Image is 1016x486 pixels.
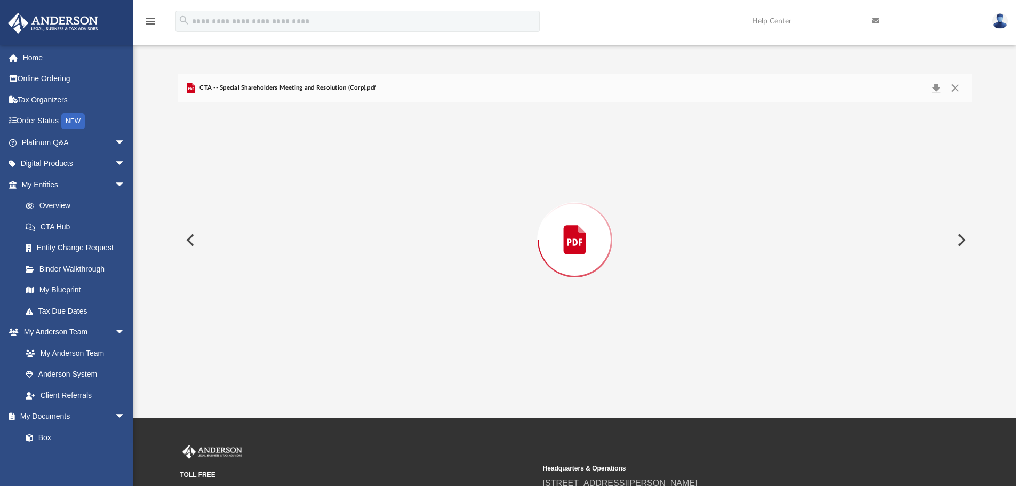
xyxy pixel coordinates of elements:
a: Binder Walkthrough [15,258,141,280]
img: Anderson Advisors Platinum Portal [5,13,101,34]
small: Headquarters & Operations [543,464,898,473]
a: Anderson System [15,364,136,385]
a: Client Referrals [15,385,136,406]
a: menu [144,20,157,28]
i: search [178,14,190,26]
a: Overview [15,195,141,217]
a: Tax Due Dates [15,300,141,322]
span: arrow_drop_down [115,406,136,428]
span: arrow_drop_down [115,322,136,344]
span: arrow_drop_down [115,174,136,196]
span: arrow_drop_down [115,132,136,154]
img: User Pic [992,13,1008,29]
button: Close [946,81,965,95]
a: Online Ordering [7,68,141,90]
a: Tax Organizers [7,89,141,110]
a: My Anderson Teamarrow_drop_down [7,322,136,343]
a: Entity Change Request [15,237,141,259]
a: Home [7,47,141,68]
a: Box [15,427,131,448]
a: Digital Productsarrow_drop_down [7,153,141,174]
a: Platinum Q&Aarrow_drop_down [7,132,141,153]
a: CTA Hub [15,216,141,237]
a: Meeting Minutes [15,448,136,469]
a: My Entitiesarrow_drop_down [7,174,141,195]
a: My Blueprint [15,280,136,301]
button: Previous File [178,225,201,255]
button: Download [926,81,946,95]
button: Next File [949,225,972,255]
img: Anderson Advisors Platinum Portal [180,445,244,459]
span: CTA -- Special Shareholders Meeting and Resolution (Corp).pdf [197,83,376,93]
small: TOLL FREE [180,470,535,480]
div: NEW [61,113,85,129]
span: arrow_drop_down [115,153,136,175]
a: Order StatusNEW [7,110,141,132]
i: menu [144,15,157,28]
div: Preview [178,74,972,378]
a: My Anderson Team [15,342,131,364]
a: My Documentsarrow_drop_down [7,406,136,427]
